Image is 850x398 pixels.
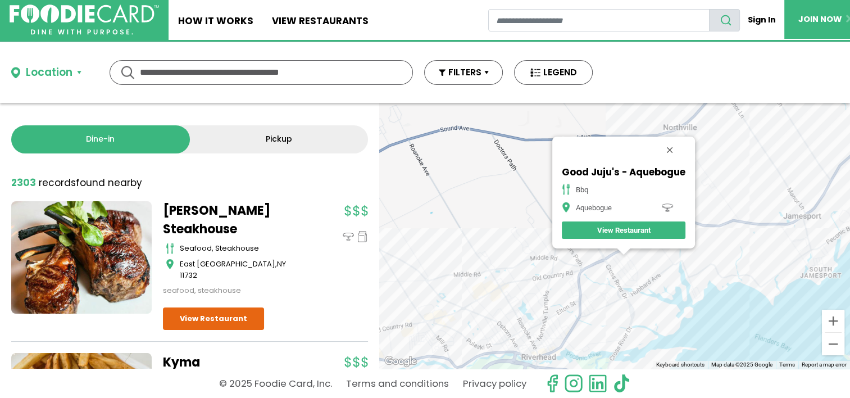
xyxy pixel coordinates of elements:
button: FILTERS [424,60,503,85]
svg: check us out on facebook [543,374,562,393]
a: Terms [779,361,795,368]
button: Zoom in [822,310,844,332]
a: Pickup [190,125,369,153]
img: FoodieCard; Eat, Drink, Save, Donate [10,4,159,35]
img: linkedin.svg [588,374,607,393]
p: © 2025 Foodie Card, Inc. [219,374,332,394]
img: cutlery_icon.svg [166,243,174,254]
a: Dine-in [11,125,190,153]
a: Terms and conditions [346,374,449,394]
strong: 2303 [11,176,36,189]
div: Aquebogue [576,203,612,211]
div: seafood, steakhouse [180,243,303,254]
div: seafood, steakhouse [163,285,303,296]
a: Open this area in Google Maps (opens a new window) [382,354,419,369]
span: NY [277,259,286,269]
a: View Restaurant [562,221,685,239]
img: dinein_icon.png [662,202,673,213]
div: bbq [576,185,588,193]
button: Zoom out [822,333,844,355]
a: Privacy policy [463,374,526,394]
button: LEGEND [514,60,593,85]
button: Keyboard shortcuts [656,361,704,369]
button: Close [656,136,683,163]
span: Map data ©2025 Google [711,361,772,368]
img: Google [382,354,419,369]
button: Location [11,65,81,81]
h5: Good Juju's - Aquebogue [562,166,685,177]
img: map_icon.svg [166,259,174,270]
img: tiktok.svg [612,374,631,393]
img: cutlery_icon.png [562,184,570,195]
div: found nearby [11,176,142,191]
a: Report a map error [802,361,847,368]
a: View Restaurant [163,307,264,330]
img: map_icon.png [562,202,570,213]
input: restaurant search [488,9,710,31]
span: 11732 [180,270,197,281]
span: East [GEOGRAPHIC_DATA] [180,259,275,269]
img: dinein_icon.svg [343,231,354,242]
div: , [180,259,303,281]
button: search [709,9,739,31]
div: Location [26,65,72,81]
span: records [39,176,76,189]
img: pickup_icon.svg [357,231,368,242]
a: Kyma [163,353,303,372]
a: [PERSON_NAME] Steakhouse [163,201,303,238]
a: Sign In [740,9,784,31]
